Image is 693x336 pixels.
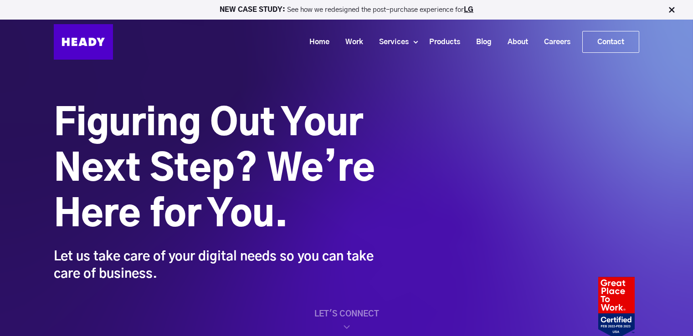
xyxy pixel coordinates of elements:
[583,31,639,52] a: Contact
[54,248,377,283] div: Let us take care of your digital needs so you can take care of business.
[220,6,287,13] strong: NEW CASE STUDY:
[54,310,639,332] a: LET'S CONNECT
[368,34,413,51] a: Services
[341,321,352,332] img: home_scroll
[496,34,533,51] a: About
[667,5,676,15] img: Close Bar
[465,34,496,51] a: Blog
[533,34,575,51] a: Careers
[54,102,377,238] h1: Figuring Out Your Next Step? We’re Here for You.
[464,6,473,13] a: LG
[418,34,465,51] a: Products
[54,24,113,60] img: Heady_Logo_Web-01 (1)
[334,34,368,51] a: Work
[4,6,689,13] p: See how we redesigned the post-purchase experience for
[298,34,334,51] a: Home
[122,31,639,53] div: Navigation Menu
